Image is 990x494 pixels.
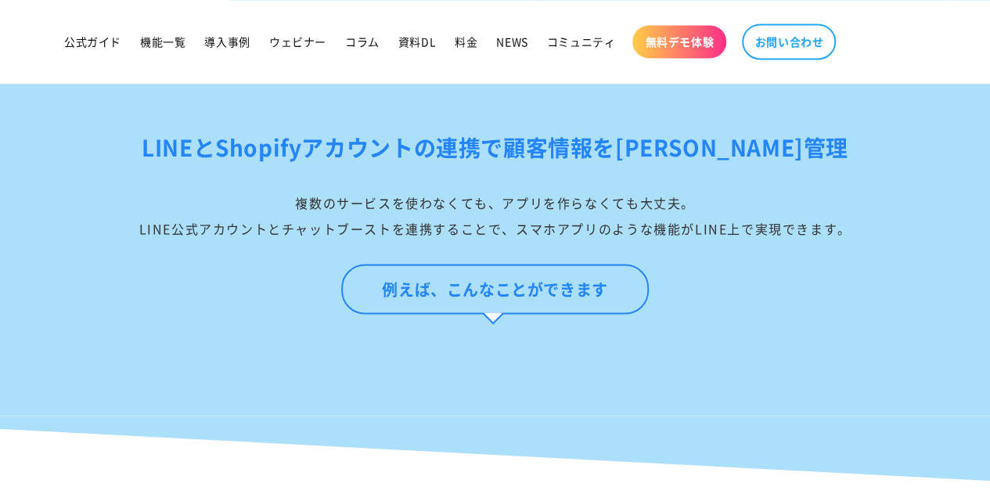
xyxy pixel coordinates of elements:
[64,34,121,49] span: 公式ガイド
[754,34,823,49] span: お問い合わせ
[39,190,951,240] div: 複数のサービスを使わなくても、アプリを作らなくても大丈夫。 LINE公式アカウントとチャットブーストを連携することで、スマホアプリのような機能がLINE上で実現できます。
[645,34,714,49] span: 無料デモ体験
[496,34,527,49] span: NEWS
[204,34,250,49] span: 導入事例
[341,264,648,314] div: 例えば、こんなことができます
[547,34,616,49] span: コミュニティ
[336,25,389,58] a: コラム
[632,25,726,58] a: 無料デモ体験
[742,23,836,59] a: お問い合わせ
[398,34,436,49] span: 資料DL
[260,25,336,58] a: ウェビナー
[389,25,445,58] a: 資料DL
[445,25,487,58] a: 料金
[140,34,185,49] span: 機能一覧
[131,25,195,58] a: 機能一覧
[55,25,131,58] a: 公式ガイド
[345,34,380,49] span: コラム
[455,34,477,49] span: 料金
[195,25,259,58] a: 導入事例
[538,25,625,58] a: コミュニティ
[487,25,537,58] a: NEWS
[39,129,951,167] h2: LINEとShopifyアカウントの連携で顧客情報を[PERSON_NAME]管理
[269,34,326,49] span: ウェビナー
